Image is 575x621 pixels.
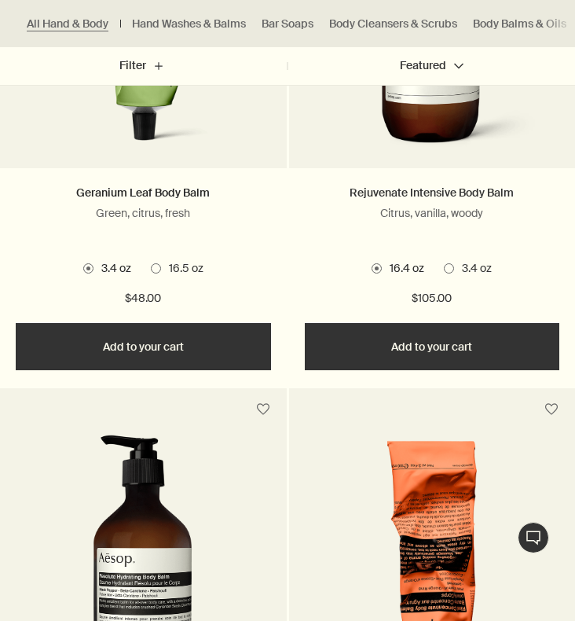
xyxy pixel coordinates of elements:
a: Body Cleansers & Scrubs [329,17,457,31]
a: Geranium Leaf Body Balm [76,186,210,200]
a: Hand Washes & Balms [132,17,246,31]
button: Add to your cart - $105.00 [305,323,560,370]
span: 3.4 oz [454,261,492,277]
a: Rejuvenate Intensive Body Balm [350,186,514,200]
p: Citrus, vanilla, woody [305,206,560,220]
span: $48.00 [125,289,161,308]
button: Add to your cart - $48.00 [16,323,271,370]
a: Body Balms & Oils [473,17,566,31]
span: 16.4 oz [382,261,424,277]
button: Featured [287,47,575,85]
span: $105.00 [412,289,452,308]
button: Save to cabinet [249,395,277,424]
a: All Hand & Body [27,17,108,31]
button: Live Assistance [518,522,549,553]
span: 3.4 oz [93,261,131,277]
button: Save to cabinet [537,395,566,424]
a: Bar Soaps [262,17,313,31]
span: 16.5 oz [161,261,203,277]
p: Green, citrus, fresh [16,206,271,220]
